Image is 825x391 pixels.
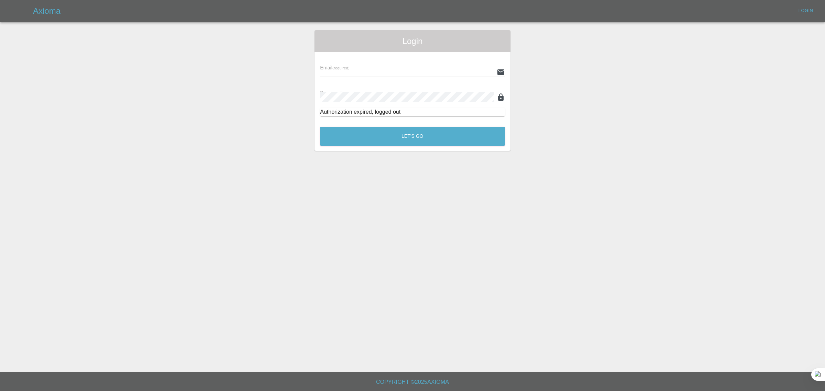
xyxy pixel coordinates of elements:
span: Login [320,36,505,47]
button: Let's Go [320,127,505,146]
small: (required) [332,66,350,70]
h5: Axioma [33,5,60,16]
span: Email [320,65,349,70]
span: Password [320,90,359,96]
h6: Copyright © 2025 Axioma [5,377,819,387]
small: (required) [342,91,359,95]
div: Authorization expired, logged out [320,108,505,116]
a: Login [795,5,817,16]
